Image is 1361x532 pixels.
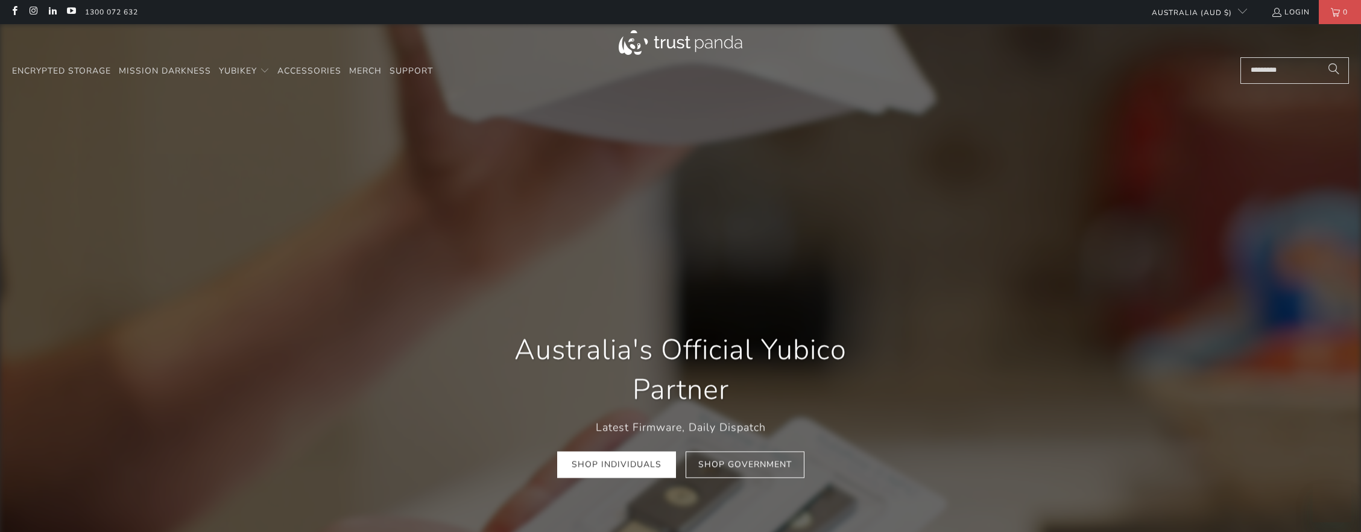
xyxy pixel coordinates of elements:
[85,5,138,19] a: 1300 072 632
[277,57,341,86] a: Accessories
[9,7,19,17] a: Trust Panda Australia on Facebook
[1313,484,1351,522] iframe: Button to launch messaging window
[47,7,57,17] a: Trust Panda Australia on LinkedIn
[1319,57,1349,84] button: Search
[1240,57,1349,84] input: Search...
[390,57,433,86] a: Support
[12,57,111,86] a: Encrypted Storage
[686,451,804,478] a: Shop Government
[349,57,382,86] a: Merch
[1271,5,1310,19] a: Login
[482,331,880,410] h1: Australia's Official Yubico Partner
[12,57,433,86] nav: Translation missing: en.navigation.header.main_nav
[349,65,382,77] span: Merch
[219,57,270,86] summary: YubiKey
[66,7,76,17] a: Trust Panda Australia on YouTube
[119,57,211,86] a: Mission Darkness
[482,419,880,436] p: Latest Firmware, Daily Dispatch
[390,65,433,77] span: Support
[119,65,211,77] span: Mission Darkness
[12,65,111,77] span: Encrypted Storage
[619,30,742,55] img: Trust Panda Australia
[219,65,257,77] span: YubiKey
[28,7,38,17] a: Trust Panda Australia on Instagram
[277,65,341,77] span: Accessories
[557,451,676,478] a: Shop Individuals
